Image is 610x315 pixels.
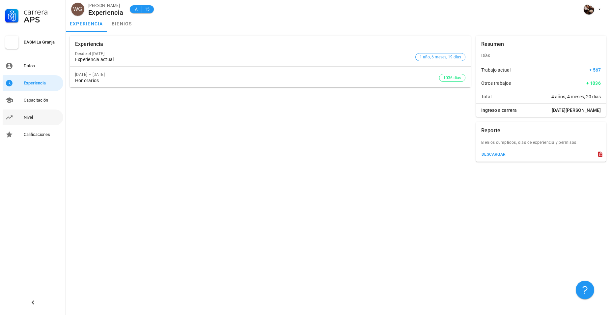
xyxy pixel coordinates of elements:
[24,63,61,69] div: Datos
[481,122,500,139] div: Reporte
[71,3,84,16] div: avatar
[24,132,61,137] div: Calificaciones
[476,47,606,63] div: Días
[88,2,123,9] div: [PERSON_NAME]
[481,67,511,73] span: Trabajo actual
[481,152,506,157] div: descargar
[75,72,439,77] div: [DATE] – [DATE]
[481,36,504,53] div: Resumen
[552,107,601,113] span: [DATE][PERSON_NAME]
[24,8,61,16] div: Carrera
[24,40,61,45] div: DASM La Granja
[589,67,601,73] span: + 567
[24,80,61,86] div: Experiencia
[145,6,150,13] span: 15
[481,107,517,113] span: Ingreso a carrera
[443,74,461,81] span: 1036 días
[75,78,439,83] div: Honorarios
[3,110,63,125] a: Nivel
[3,92,63,108] a: Capacitación
[24,16,61,24] div: APS
[586,80,601,86] span: + 1036
[24,115,61,120] div: Nivel
[481,93,491,100] span: Total
[420,53,461,61] span: 1 año, 6 meses, 19 días
[107,16,137,32] a: bienios
[75,36,103,53] div: Experiencia
[73,3,82,16] span: WG
[134,6,139,13] span: A
[584,4,594,15] div: avatar
[3,127,63,142] a: Calificaciones
[75,57,413,62] div: Experiencia actual
[66,16,107,32] a: experiencia
[88,9,123,16] div: Experiencia
[3,58,63,74] a: Datos
[75,51,413,56] div: Desde el [DATE]
[24,98,61,103] div: Capacitación
[3,75,63,91] a: Experiencia
[479,150,509,159] button: descargar
[481,80,511,86] span: Otros trabajos
[476,139,606,150] div: Bienios cumplidos, dias de experiencia y permisos.
[551,93,601,100] span: 4 años, 4 meses, 20 días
